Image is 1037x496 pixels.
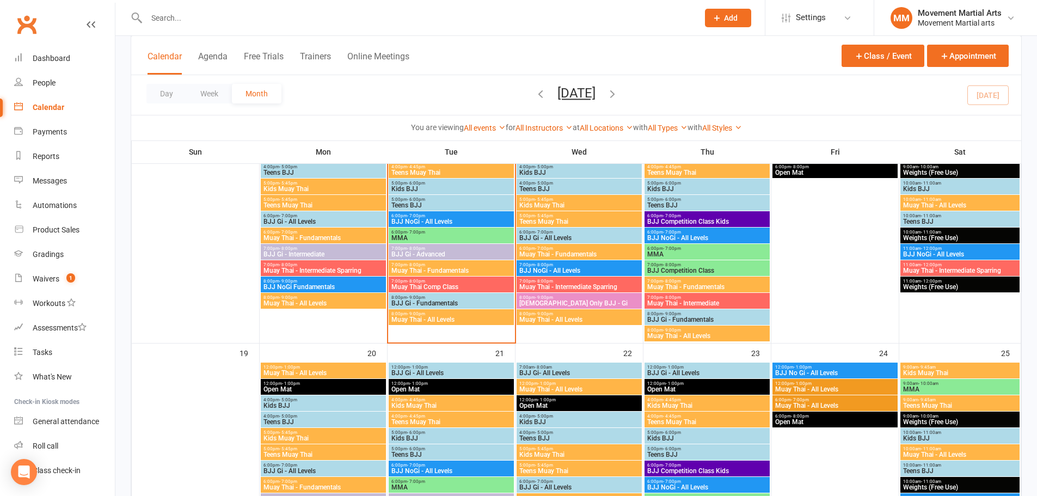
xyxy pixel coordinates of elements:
[279,197,297,202] span: - 5:45pm
[391,246,512,251] span: 7:00pm
[535,246,553,251] span: - 7:00pm
[688,123,702,132] strong: with
[663,213,681,218] span: - 7:00pm
[623,344,643,362] div: 22
[647,381,768,386] span: 12:00pm
[891,7,912,29] div: MM
[391,295,512,300] span: 8:00pm
[903,213,1017,218] span: 10:00am
[775,164,895,169] span: 6:00pm
[580,124,633,132] a: All Locations
[519,246,640,251] span: 6:00pm
[519,279,640,284] span: 7:00pm
[263,397,384,402] span: 4:00pm
[903,197,1017,202] span: 10:00am
[927,45,1009,67] button: Appointment
[775,397,895,402] span: 6:00pm
[263,202,384,209] span: Teens Muay Thai
[519,164,640,169] span: 4:00pm
[410,365,428,370] span: - 1:00pm
[263,164,384,169] span: 4:00pm
[391,365,512,370] span: 12:00pm
[519,419,640,425] span: Kids BJJ
[647,328,768,333] span: 8:00pm
[391,402,512,409] span: Kids Muay Thai
[903,365,1017,370] span: 9:00am
[647,262,768,267] span: 7:00pm
[300,51,331,75] button: Trainers
[903,246,1017,251] span: 11:00am
[903,230,1017,235] span: 10:00am
[791,164,809,169] span: - 8:00pm
[33,372,72,381] div: What's New
[391,202,512,209] span: Teens BJJ
[148,51,182,75] button: Calendar
[33,348,52,357] div: Tasks
[33,299,65,308] div: Workouts
[407,295,425,300] span: - 9:00pm
[903,386,1017,393] span: MMA
[663,328,681,333] span: - 9:00pm
[647,365,768,370] span: 12:00pm
[903,251,1017,258] span: BJJ NoGi - All Levels
[775,169,895,176] span: Open Mat
[519,262,640,267] span: 7:00pm
[648,124,688,132] a: All Types
[647,235,768,241] span: BJJ NoGi - All Levels
[263,381,384,386] span: 12:00pm
[279,213,297,218] span: - 7:00pm
[663,181,681,186] span: - 6:00pm
[842,45,924,67] button: Class / Event
[407,311,425,316] span: - 9:00pm
[903,186,1017,192] span: Kids BJJ
[232,84,281,103] button: Month
[14,340,115,365] a: Tasks
[918,8,1002,18] div: Movement Martial Arts
[506,123,516,132] strong: for
[519,213,640,218] span: 5:00pm
[647,295,768,300] span: 7:00pm
[535,311,553,316] span: - 9:00pm
[643,140,771,163] th: Thu
[647,213,768,218] span: 6:00pm
[187,84,232,103] button: Week
[775,386,895,393] span: Muay Thai - All Levels
[918,365,936,370] span: - 9:45am
[14,242,115,267] a: Gradings
[775,381,895,386] span: 12:00pm
[33,250,64,259] div: Gradings
[647,300,768,307] span: Muay Thai - Intermediate
[391,186,512,192] span: Kids BJJ
[647,386,768,393] span: Open Mat
[724,14,738,22] span: Add
[796,5,826,30] span: Settings
[666,381,684,386] span: - 1:00pm
[535,414,553,419] span: - 5:00pm
[519,197,640,202] span: 5:00pm
[263,267,384,274] span: Muay Thai - Intermediate Sparring
[647,414,768,419] span: 4:00pm
[391,235,512,241] span: MMA
[263,386,384,393] span: Open Mat
[647,284,768,290] span: Muay Thai - Fundamentals
[903,202,1017,209] span: Muay Thai - All Levels
[903,169,1017,176] span: Weights (Free Use)
[535,365,552,370] span: - 8:00am
[535,262,553,267] span: - 8:00pm
[14,291,115,316] a: Workouts
[519,251,640,258] span: Muay Thai - Fundamentals
[903,164,1017,169] span: 9:00am
[647,311,768,316] span: 8:00pm
[143,10,691,26] input: Search...
[519,381,640,386] span: 12:00pm
[263,430,384,435] span: 5:00pm
[535,164,553,169] span: - 5:00pm
[519,295,640,300] span: 8:00pm
[903,419,1017,425] span: Weights (Free Use)
[279,230,297,235] span: - 7:00pm
[921,230,941,235] span: - 11:00am
[263,230,384,235] span: 6:00pm
[647,246,768,251] span: 6:00pm
[879,344,899,362] div: 24
[14,365,115,389] a: What's New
